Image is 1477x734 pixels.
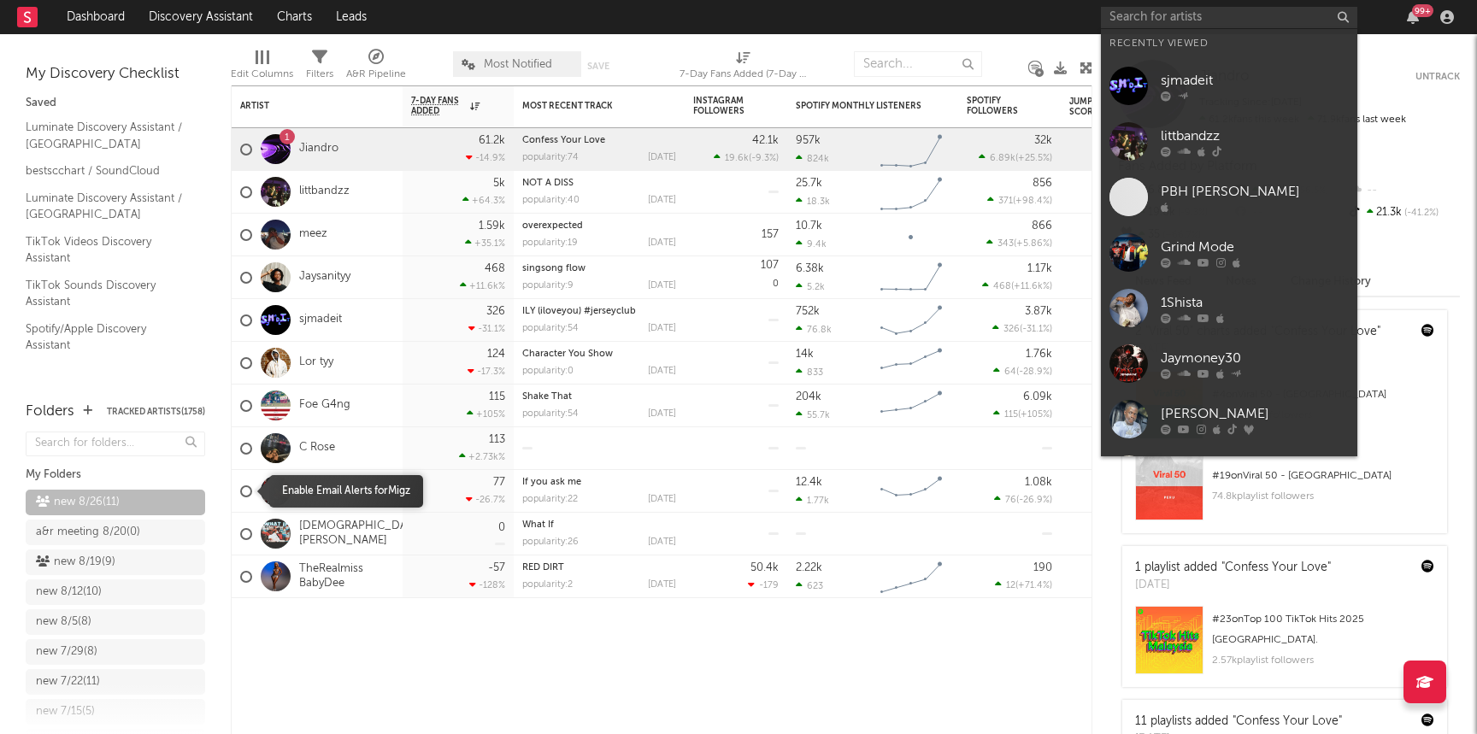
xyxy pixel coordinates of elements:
a: Migz [299,484,324,498]
div: 78.6 [1069,353,1138,373]
div: popularity: 0 [522,367,574,376]
div: 623 [796,580,823,591]
button: 99+ [1407,10,1419,24]
span: 115 [1004,410,1018,420]
button: Save [587,62,609,71]
div: littbandzz [1161,126,1349,146]
a: Jaysanityy [299,270,350,285]
div: Artist [240,101,368,111]
div: Most Recent Track [522,101,650,111]
span: -28.9 % [1019,367,1050,377]
div: [DATE] [648,153,676,162]
div: A&R Pipeline [346,43,406,92]
div: ILY (iloveyou) #jerseyclub [522,307,676,316]
div: 91.8 [1069,310,1138,331]
span: 326 [1003,325,1020,334]
a: littbandzz [299,185,350,199]
div: 81.5 [1069,481,1138,502]
div: 833 [796,367,823,378]
a: overexpected [522,221,583,231]
a: Spotify/Apple Discovery Assistant [26,320,188,355]
div: [DATE] [648,281,676,291]
div: 856 [1033,178,1052,189]
a: ILY (iloveyou) #jerseyclub [522,307,636,316]
div: Filters [306,43,333,92]
div: ( ) [987,195,1052,206]
div: Jaymoney30 [1161,348,1349,368]
span: 76 [1005,496,1016,505]
div: 2.57k playlist followers [1212,650,1434,671]
div: [DATE] [648,537,676,547]
div: 866 [1032,220,1052,232]
div: 32k [1034,135,1052,146]
div: +35.1 % [465,238,505,249]
svg: Chart title [873,555,950,598]
a: Grind Mode [1101,225,1357,280]
div: 752k [796,306,820,317]
a: TikTok Videos Discovery Assistant [26,232,188,267]
div: Edit Columns [231,64,293,85]
a: littbandzz [1101,114,1357,169]
span: -26.9 % [1019,496,1050,505]
span: +5.86 % [1016,239,1050,249]
a: #19onViral 50 - [GEOGRAPHIC_DATA]74.8kplaylist followers [1122,452,1447,533]
div: Spotify Monthly Listeners [796,101,924,111]
div: ( ) [994,494,1052,505]
div: What If [522,520,676,530]
div: 21.3k [1346,202,1460,224]
div: [DATE] [648,196,676,205]
div: 82.3 [1069,396,1138,416]
a: What If [522,520,554,530]
div: 157 [762,229,779,240]
a: new 7/22(11) [26,669,205,695]
a: "Confess Your Love" [1221,561,1331,573]
span: 12 [1006,581,1015,590]
div: 2.22k [796,562,822,573]
div: -- [1346,179,1460,202]
input: Search... [854,51,982,77]
a: TikTok Sounds Discovery Assistant [26,276,188,311]
a: Luminate Discovery Assistant / [GEOGRAPHIC_DATA] [26,189,188,224]
div: 468 [485,263,505,274]
div: -17.3 % [468,366,505,377]
a: new 8/5(8) [26,609,205,635]
div: 76.8k [796,324,832,335]
a: [DEMOGRAPHIC_DATA][PERSON_NAME] [299,520,424,549]
div: 10.7k [796,220,822,232]
div: 1 playlist added [1135,559,1331,577]
div: 11 playlists added [1135,713,1342,731]
a: Foe G4ng [299,398,350,413]
div: 0 [693,256,779,298]
svg: Chart title [873,385,950,427]
div: ( ) [995,579,1052,590]
a: "Confess Your Love" [1233,715,1342,727]
svg: Chart title [873,299,950,342]
div: My Folders [26,465,205,485]
div: [DATE] [648,580,676,590]
div: Spotify Followers [967,96,1027,116]
div: Instagram Followers [693,96,753,116]
div: Grind Mode [1161,237,1349,257]
div: 61.2k [479,135,505,146]
div: 12.4k [796,477,822,488]
a: sjmadeit [299,313,342,327]
div: 55.7k [796,409,830,420]
svg: Chart title [873,128,950,171]
span: 468 [993,282,1011,291]
a: new 7/15(5) [26,699,205,725]
div: 89.3 [1069,267,1138,288]
div: popularity: 26 [522,537,579,547]
div: +11.6k % [460,280,505,291]
div: a&r meeting 8/20 ( 0 ) [36,522,140,543]
div: 115 [489,391,505,402]
div: NOT A DISS [522,179,676,188]
span: 343 [997,239,1014,249]
div: 97.8 [1069,139,1138,160]
div: Confess Your Love [522,136,676,145]
div: 99 + [1412,4,1433,17]
div: 77 [493,477,505,488]
a: new 8/26(11) [26,490,205,515]
span: 19.6k [725,154,749,163]
span: 6.89k [990,154,1015,163]
div: Shake That [522,392,676,402]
